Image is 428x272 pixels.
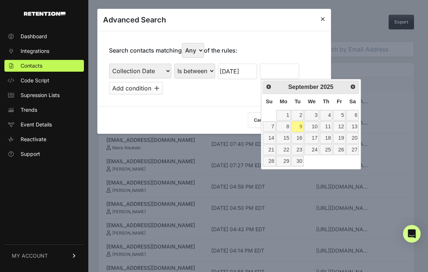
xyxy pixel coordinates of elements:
span: Sunday [266,99,272,104]
a: 10 [304,121,319,132]
a: 27 [346,144,359,155]
a: 1 [276,110,291,121]
a: Trends [4,104,84,116]
a: 13 [346,121,359,132]
span: Next [350,84,356,90]
span: Prev [266,84,272,90]
a: 8 [276,121,291,132]
span: Tuesday [294,99,301,104]
a: 26 [333,144,346,155]
a: Reactivate [4,133,84,145]
span: Contacts [21,62,42,69]
a: 24 [304,144,319,155]
button: Add condition [109,82,163,94]
span: September [288,84,319,90]
a: 12 [333,121,346,132]
a: Support [4,148,84,160]
a: 2 [291,110,304,121]
a: 11 [320,121,332,132]
img: Retention.com [24,12,66,16]
a: Contacts [4,60,84,72]
div: Open Intercom Messenger [403,225,421,243]
span: Wednesday [308,99,316,104]
a: MY ACCOUNT [4,244,84,267]
a: 19 [333,133,346,143]
span: Supression Lists [21,92,60,99]
a: 20 [346,133,359,143]
span: Support [21,150,40,158]
span: Code Script [21,77,49,84]
span: Dashboard [21,33,47,40]
a: 17 [304,133,319,143]
span: Saturday [349,99,356,104]
a: Integrations [4,45,84,57]
span: Thursday [323,99,329,104]
p: Search contacts matching of the rules: [109,43,237,58]
a: Dashboard [4,31,84,42]
a: Code Script [4,75,84,86]
span: MY ACCOUNT [12,252,48,260]
a: 14 [263,133,276,143]
a: 25 [320,144,332,155]
button: Cancel [248,112,275,128]
a: 6 [346,110,359,121]
h3: Advanced Search [103,15,166,25]
a: 15 [276,133,291,143]
span: Integrations [21,47,49,55]
span: 2025 [320,84,333,90]
a: 22 [276,144,291,155]
span: Event Details [21,121,52,128]
a: 23 [291,144,304,155]
a: 9 [291,121,304,132]
a: Event Details [4,119,84,130]
a: Next [348,82,358,92]
a: 30 [291,156,304,167]
span: Trends [21,106,37,114]
a: 29 [276,156,291,167]
span: Monday [280,99,287,104]
a: 18 [320,133,332,143]
a: Supression Lists [4,89,84,101]
a: Prev [263,82,274,92]
a: 28 [263,156,276,167]
span: Reactivate [21,136,46,143]
a: 3 [304,110,319,121]
a: 5 [333,110,346,121]
a: 7 [263,121,276,132]
a: 21 [263,144,276,155]
a: 16 [291,133,304,143]
span: Friday [337,99,342,104]
a: 4 [320,110,332,121]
